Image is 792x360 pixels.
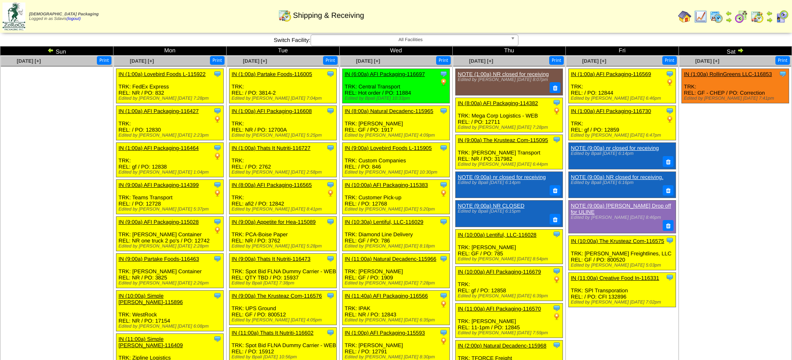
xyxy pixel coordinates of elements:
[243,58,267,64] span: [DATE] [+]
[571,174,664,180] a: NOTE (9:00a) NR closed for receiving.
[458,203,524,209] a: NOTE (9:00a) NR CLOSED
[725,17,732,23] img: arrowright.gif
[118,293,183,305] a: IN (10:00a) Simple [PERSON_NAME]-115896
[213,107,222,115] img: Tooltip
[571,71,651,77] a: IN (1:00a) AFI Packaging-116569
[550,185,560,196] button: Delete Note
[323,56,338,65] button: Print
[232,71,312,77] a: IN (1:00a) Partake Foods-116005
[210,56,225,65] button: Print
[232,96,336,101] div: Edited by [PERSON_NAME] [DATE] 7:04pm
[345,170,449,175] div: Edited by [PERSON_NAME] [DATE] 10:30pm
[553,312,561,321] img: PO
[326,255,335,263] img: Tooltip
[326,181,335,189] img: Tooltip
[213,181,222,189] img: Tooltip
[666,115,674,123] img: PO
[553,230,561,238] img: Tooltip
[232,330,313,336] a: IN (11:00a) Thats It Nutriti-116602
[113,47,227,56] td: Mon
[326,189,335,197] img: PO
[345,133,449,138] div: Edited by [PERSON_NAME] [DATE] 4:09pm
[213,218,222,226] img: Tooltip
[232,256,311,262] a: IN (9:00a) Thats It Nutriti-116473
[549,56,564,65] button: Print
[553,107,561,115] img: PO
[571,145,659,151] a: NOTE (9:00a) nr closed for receiving
[456,266,563,301] div: TRK: REL: gf / PO: 12858
[116,291,224,331] div: TRK: WestRock REL: NR / PO: 17154
[340,47,453,56] td: Wed
[553,304,561,312] img: Tooltip
[314,35,507,45] span: All Facilities
[439,181,448,189] img: Tooltip
[439,70,448,78] img: Tooltip
[569,69,676,103] div: TRK: REL: / PO: 12844
[343,106,450,140] div: TRK: [PERSON_NAME] REL: GF / PO: 1917
[343,254,450,288] div: TRK: [PERSON_NAME] REL: GF / PO: 1909
[345,182,428,188] a: IN (10:00a) AFI Packaging-115383
[130,58,154,64] a: [DATE] [+]
[293,11,364,20] span: Shipping & Receiving
[458,306,541,312] a: IN (11:00a) AFI Packaging-116570
[213,152,222,160] img: PO
[458,100,538,106] a: IN (8:00a) AFI Packaging-114382
[582,58,606,64] a: [DATE] [+]
[343,143,450,177] div: TRK: Custom Companies REL: / PO: 846
[345,96,449,101] div: Edited by Bpali [DATE] 10:33pm
[569,272,676,307] div: TRK: SPI Transporation REL: / PO: CFI 132896
[569,106,676,140] div: TRK: REL: gf / PO: 12859
[116,217,224,251] div: TRK: [PERSON_NAME] Container REL: NR one truck 2 po's / PO: 12742
[343,69,450,103] div: TRK: Central Transport REL: Hot order / PO: 11884
[571,203,671,215] a: NOTE (9:00a) [PERSON_NAME] Drop off for ULINE
[439,78,448,86] img: PO
[118,182,199,188] a: IN (9:00a) AFI Packaging-114399
[737,47,744,54] img: arrowright.gif
[439,107,448,115] img: Tooltip
[553,135,561,144] img: Tooltip
[695,58,719,64] span: [DATE] [+]
[345,108,433,114] a: IN (8:00a) Natural Decadenc-115965
[456,303,563,338] div: TRK: [PERSON_NAME] REL: 11-1pm / PO: 12845
[213,291,222,300] img: Tooltip
[232,244,336,249] div: Edited by [PERSON_NAME] [DATE] 5:28pm
[663,156,674,167] button: Delete Note
[17,58,41,64] a: [DATE] [+]
[439,144,448,152] img: Tooltip
[775,10,789,23] img: calendarcustomer.gif
[735,10,748,23] img: calendarblend.gif
[682,69,789,103] div: TRK: REL: GF - CHEP / PO: Correction
[326,70,335,78] img: Tooltip
[116,143,224,177] div: TRK: REL: gf / PO: 12838
[458,77,558,82] div: Edited by [PERSON_NAME] [DATE] 8:07pm
[553,275,561,284] img: PO
[666,78,674,86] img: PO
[232,145,311,151] a: IN (1:00a) Thats It Nutriti-116727
[213,255,222,263] img: Tooltip
[118,219,199,225] a: IN (9:00a) AFI Packaging-115028
[345,318,449,323] div: Edited by [PERSON_NAME] [DATE] 6:35pm
[469,58,493,64] span: [DATE] [+]
[345,355,449,360] div: Edited by [PERSON_NAME] [DATE] 8:30pm
[343,180,450,214] div: TRK: Customer Pick-up REL: / PO: 12768
[571,263,676,268] div: Edited by [PERSON_NAME] [DATE] 5:03pm
[229,254,337,288] div: TRK: Spot Bid FLNA Dummy Carrier - WEB REL: QTY TBD / PO: 15937
[345,71,425,77] a: IN (6:00a) AFI Packaging-116697
[458,257,563,262] div: Edited by [PERSON_NAME] [DATE] 8:54pm
[439,337,448,345] img: PO
[227,47,340,56] td: Tue
[458,174,546,180] a: NOTE (9:00a) nr closed for receiving
[118,207,223,212] div: Edited by [PERSON_NAME] [DATE] 5:37pm
[679,47,792,56] td: Sat
[439,328,448,337] img: Tooltip
[553,341,561,349] img: Tooltip
[725,10,732,17] img: arrowleft.gif
[666,273,674,282] img: Tooltip
[118,256,199,262] a: IN (9:00a) Partake Foods-116463
[232,108,312,114] a: IN (1:00a) AFI Packaging-116608
[666,236,674,245] img: Tooltip
[550,82,560,93] button: Delete Note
